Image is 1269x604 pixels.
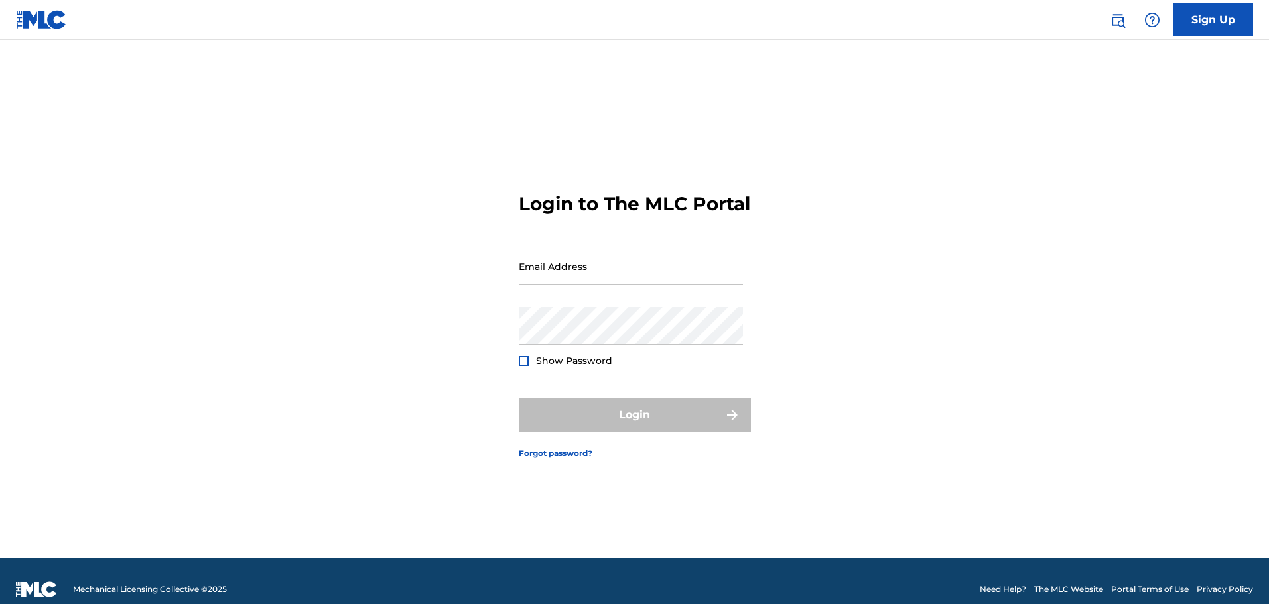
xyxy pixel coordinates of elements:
[1173,3,1253,36] a: Sign Up
[536,355,612,367] span: Show Password
[519,448,592,459] a: Forgot password?
[1110,12,1126,28] img: search
[1197,583,1253,595] a: Privacy Policy
[1139,7,1166,33] div: Help
[16,10,67,29] img: MLC Logo
[73,583,227,595] span: Mechanical Licensing Collective © 2025
[1104,7,1131,33] a: Public Search
[1111,583,1189,595] a: Portal Terms of Use
[1144,12,1160,28] img: help
[16,581,57,597] img: logo
[1034,583,1103,595] a: The MLC Website
[980,583,1026,595] a: Need Help?
[519,192,750,215] h3: Login to The MLC Portal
